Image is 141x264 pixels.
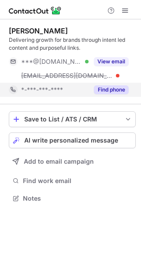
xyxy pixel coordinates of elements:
span: [EMAIL_ADDRESS][DOMAIN_NAME] [21,72,113,80]
button: Reveal Button [94,85,129,94]
img: ContactOut v5.3.10 [9,5,62,16]
button: save-profile-one-click [9,111,136,127]
button: Find work email [9,175,136,187]
div: [PERSON_NAME] [9,26,68,35]
span: Find work email [23,177,132,185]
span: Add to email campaign [24,158,94,165]
button: AI write personalized message [9,132,136,148]
div: Save to List / ATS / CRM [24,116,120,123]
button: Add to email campaign [9,154,136,169]
div: Delivering growth for brands through intent led content and purposeful links. [9,36,136,52]
button: Notes [9,192,136,205]
button: Reveal Button [94,57,129,66]
span: Notes [23,194,132,202]
span: ***@[DOMAIN_NAME] [21,58,82,66]
span: AI write personalized message [24,137,118,144]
